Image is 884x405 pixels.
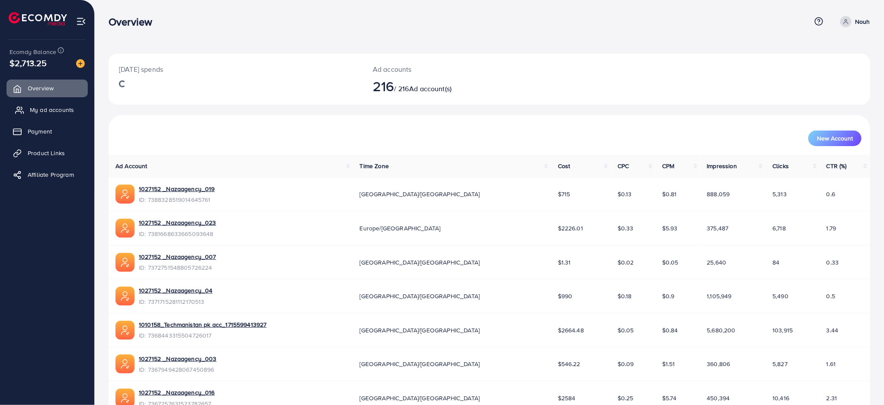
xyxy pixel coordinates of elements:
[618,394,634,402] span: $0.25
[115,287,135,306] img: ic-ads-acc.e4c84228.svg
[139,252,216,261] a: 1027152 _Nazaagency_007
[10,48,56,56] span: Ecomdy Balance
[826,292,835,300] span: 0.5
[139,365,217,374] span: ID: 7367949428067450896
[826,326,839,335] span: 3.44
[6,80,88,97] a: Overview
[558,190,570,198] span: $715
[618,224,634,233] span: $0.33
[115,321,135,340] img: ic-ads-acc.e4c84228.svg
[360,394,480,402] span: [GEOGRAPHIC_DATA]/[GEOGRAPHIC_DATA]
[6,144,88,162] a: Product Links
[662,190,677,198] span: $0.81
[558,292,573,300] span: $990
[558,162,570,170] span: Cost
[618,326,634,335] span: $0.05
[139,286,213,295] a: 1027152 _Nazaagency_04
[826,224,836,233] span: 1.79
[28,127,52,136] span: Payment
[772,292,788,300] span: 5,490
[139,218,216,227] a: 1027152 _Nazaagency_023
[373,76,394,96] span: 216
[119,64,352,74] p: [DATE] spends
[772,190,787,198] span: 5,313
[115,253,135,272] img: ic-ads-acc.e4c84228.svg
[618,292,632,300] span: $0.18
[139,185,215,193] a: 1027152 _Nazaagency_019
[707,190,730,198] span: 888,059
[139,263,216,272] span: ID: 7372751548805726224
[772,394,789,402] span: 10,416
[826,258,839,267] span: 0.33
[662,292,675,300] span: $0.9
[558,224,583,233] span: $2226.01
[139,331,267,340] span: ID: 7368443315504726017
[817,135,853,141] span: New Account
[826,162,847,170] span: CTR (%)
[360,360,480,368] span: [GEOGRAPHIC_DATA]/[GEOGRAPHIC_DATA]
[6,101,88,118] a: My ad accounts
[28,84,54,92] span: Overview
[662,326,678,335] span: $0.84
[772,162,789,170] span: Clicks
[115,185,135,204] img: ic-ads-acc.e4c84228.svg
[707,224,729,233] span: 375,487
[373,64,542,74] p: Ad accounts
[707,394,730,402] span: 450,394
[139,230,216,238] span: ID: 7381668633665093648
[662,258,679,267] span: $0.05
[360,224,441,233] span: Europe/[GEOGRAPHIC_DATA]
[662,360,675,368] span: $1.51
[558,258,571,267] span: $1.31
[76,59,85,68] img: image
[139,195,215,204] span: ID: 7388328519014645761
[662,394,677,402] span: $5.74
[373,78,542,94] h2: / 216
[6,123,88,140] a: Payment
[360,162,389,170] span: Time Zone
[558,360,580,368] span: $546.22
[139,388,215,397] a: 1027152 _Nazaagency_016
[115,219,135,238] img: ic-ads-acc.e4c84228.svg
[115,354,135,373] img: ic-ads-acc.e4c84228.svg
[618,190,632,198] span: $0.13
[28,149,65,157] span: Product Links
[837,16,870,27] a: Nouh
[826,190,835,198] span: 0.6
[360,326,480,335] span: [GEOGRAPHIC_DATA]/[GEOGRAPHIC_DATA]
[109,16,159,28] h3: Overview
[707,162,737,170] span: Impression
[772,360,788,368] span: 5,827
[360,258,480,267] span: [GEOGRAPHIC_DATA]/[GEOGRAPHIC_DATA]
[10,57,47,69] span: $2,713.25
[139,297,213,306] span: ID: 7371715281112170513
[139,320,267,329] a: 1010158_Techmanistan pk acc_1715599413927
[30,105,74,114] span: My ad accounts
[855,16,870,27] p: Nouh
[662,224,678,233] span: $5.93
[360,292,480,300] span: [GEOGRAPHIC_DATA]/[GEOGRAPHIC_DATA]
[772,224,786,233] span: 6,718
[772,258,779,267] span: 84
[662,162,674,170] span: CPM
[707,326,736,335] span: 5,680,200
[139,354,217,363] a: 1027152 _Nazaagency_003
[847,366,878,399] iframe: Chat
[558,394,576,402] span: $2584
[772,326,793,335] span: 103,915
[28,170,74,179] span: Affiliate Program
[707,292,732,300] span: 1,105,949
[558,326,584,335] span: $2664.48
[360,190,480,198] span: [GEOGRAPHIC_DATA]/[GEOGRAPHIC_DATA]
[826,360,836,368] span: 1.61
[618,258,634,267] span: $0.02
[9,12,67,26] img: logo
[409,84,452,93] span: Ad account(s)
[115,162,147,170] span: Ad Account
[808,131,862,146] button: New Account
[707,360,730,368] span: 360,806
[618,162,629,170] span: CPC
[6,166,88,183] a: Affiliate Program
[707,258,727,267] span: 25,640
